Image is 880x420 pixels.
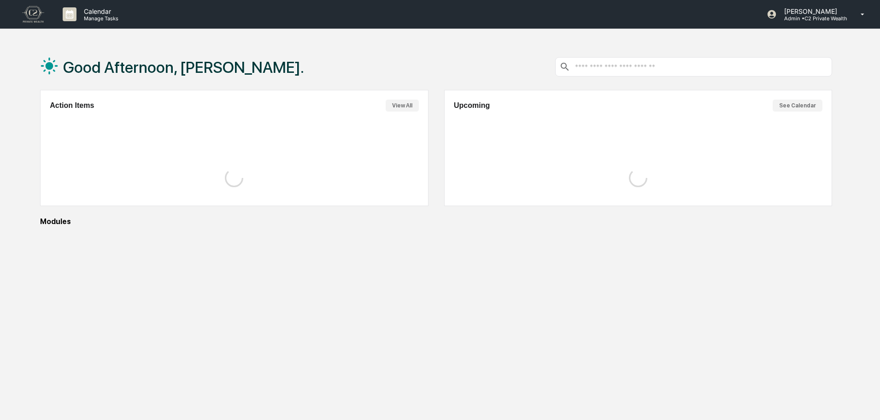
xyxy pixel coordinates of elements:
p: Manage Tasks [76,15,123,22]
button: See Calendar [773,100,822,112]
button: View All [386,100,419,112]
h2: Upcoming [454,101,490,110]
h2: Action Items [50,101,94,110]
p: Calendar [76,7,123,15]
p: Admin • C2 Private Wealth [777,15,847,22]
h1: Good Afternoon, [PERSON_NAME]. [63,58,304,77]
div: Modules [40,217,832,226]
p: [PERSON_NAME] [777,7,847,15]
img: logo [22,6,44,23]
